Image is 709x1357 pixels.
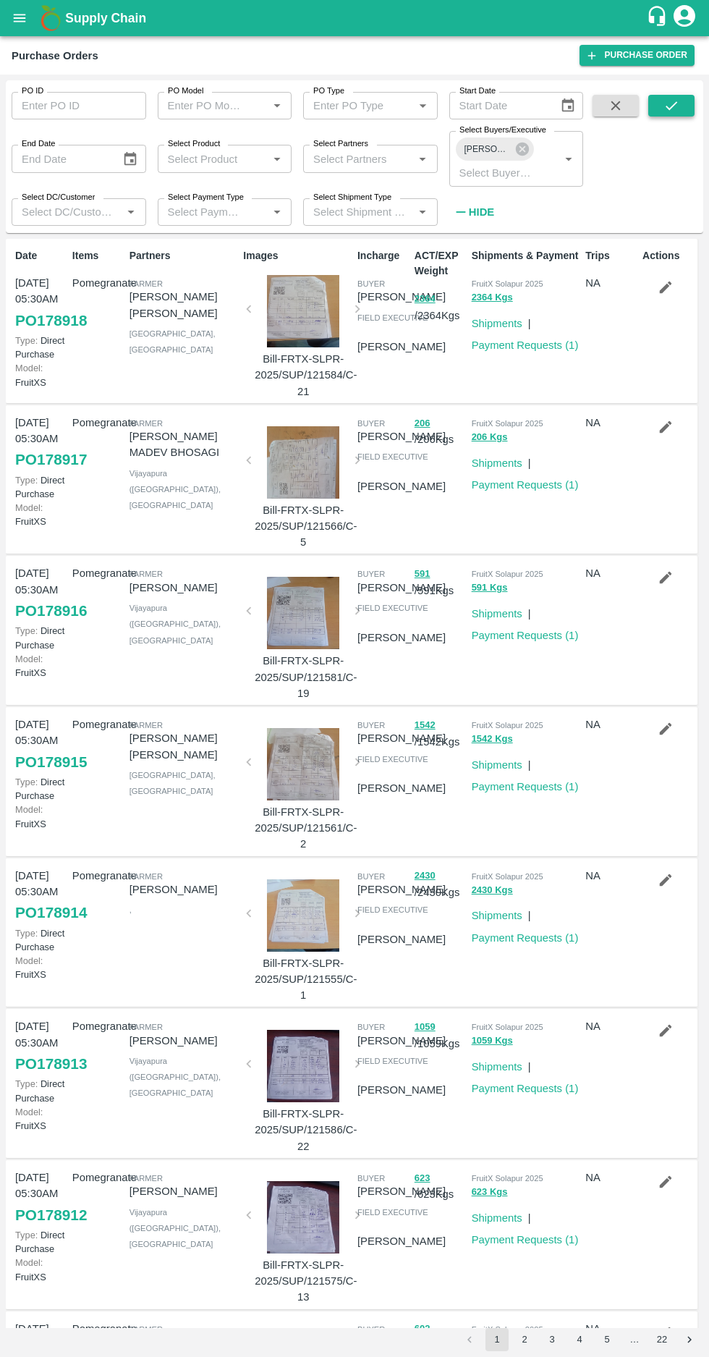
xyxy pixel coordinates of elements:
[472,248,580,263] p: Shipments & Payment
[15,654,43,664] span: Model:
[15,308,87,334] a: PO178918
[415,290,466,324] p: / 2364 Kgs
[472,570,543,578] span: FruitX Solapur 2025
[15,1202,87,1228] a: PO178912
[472,419,543,428] span: FruitX Solapur 2025
[72,1018,124,1034] p: Pomegranate
[15,926,67,954] p: Direct Purchase
[15,928,38,939] span: Type:
[585,1321,637,1337] p: NA
[313,85,344,97] label: PO Type
[72,415,124,431] p: Pomegranate
[357,882,446,897] p: [PERSON_NAME]
[130,289,238,321] p: [PERSON_NAME] [PERSON_NAME]
[472,1325,543,1334] span: FruitX Solapur 2025
[15,1078,38,1089] span: Type:
[472,781,579,792] a: Payment Requests (1)
[357,1057,428,1065] span: field executive
[559,150,578,169] button: Open
[415,716,466,750] p: / 1542 Kgs
[130,428,238,461] p: [PERSON_NAME] MADEV BHOSAGI
[130,469,221,510] span: Vijayapura ([GEOGRAPHIC_DATA]) , [GEOGRAPHIC_DATA]
[357,730,446,746] p: [PERSON_NAME]
[413,203,432,221] button: Open
[415,415,430,432] button: 206
[116,145,144,173] button: Choose date
[15,361,67,389] p: FruitXS
[472,318,522,329] a: Shipments
[522,600,531,622] div: |
[357,872,385,881] span: buyer
[472,1184,508,1201] button: 623 Kgs
[585,248,637,263] p: Trips
[15,1107,43,1117] span: Model:
[357,1082,446,1098] p: [PERSON_NAME]
[130,1325,163,1334] span: Farmer
[130,604,221,645] span: Vijayapura ([GEOGRAPHIC_DATA]) , [GEOGRAPHIC_DATA]
[16,203,118,221] input: Select DC/Customer
[357,313,428,322] span: field executive
[15,1105,67,1133] p: FruitXS
[472,721,543,730] span: FruitX Solapur 2025
[585,868,637,884] p: NA
[307,203,409,221] input: Select Shipment Type
[579,45,695,66] a: Purchase Order
[72,565,124,581] p: Pomegranate
[255,955,352,1004] p: Bill-FRTX-SLPR-2025/SUP/121555/C-1
[642,248,694,263] p: Actions
[12,46,98,65] div: Purchase Orders
[15,475,38,486] span: Type:
[15,598,87,624] a: PO178916
[72,716,124,732] p: Pomegranate
[646,5,671,31] div: customer-support
[522,751,531,773] div: |
[65,11,146,25] b: Supply Chain
[472,1023,543,1031] span: FruitX Solapur 2025
[415,717,436,734] button: 1542
[255,351,352,400] p: Bill-FRTX-SLPR-2025/SUP/121584/C-21
[15,1321,67,1353] p: [DATE] 05:30AM
[522,1053,531,1075] div: |
[472,1033,513,1049] button: 1059 Kgs
[585,415,637,431] p: NA
[130,570,163,578] span: Farmer
[22,138,55,150] label: End Date
[15,1077,67,1104] p: Direct Purchase
[357,580,446,596] p: [PERSON_NAME]
[357,630,446,646] p: [PERSON_NAME]
[585,565,637,581] p: NA
[15,624,67,651] p: Direct Purchase
[415,565,466,599] p: / 591 Kgs
[415,868,436,884] button: 2430
[413,150,432,169] button: Open
[472,630,579,641] a: Payment Requests (1)
[130,1023,163,1031] span: Farmer
[130,329,216,354] span: [GEOGRAPHIC_DATA] , [GEOGRAPHIC_DATA]
[568,1328,591,1351] button: Go to page 4
[415,1170,430,1187] button: 623
[357,570,385,578] span: buyer
[357,1183,446,1199] p: [PERSON_NAME]
[15,502,43,513] span: Model:
[472,882,513,899] button: 2430 Kgs
[585,1170,637,1185] p: NA
[357,279,385,288] span: buyer
[15,473,67,501] p: Direct Purchase
[130,721,163,730] span: Farmer
[522,449,531,471] div: |
[472,1234,579,1246] a: Payment Requests (1)
[678,1328,701,1351] button: Go to next page
[357,721,385,730] span: buyer
[72,1321,124,1337] p: Pomegranate
[15,775,67,803] p: Direct Purchase
[456,138,535,161] div: [PERSON_NAME] [PERSON_NAME]
[168,85,204,97] label: PO Model
[72,275,124,291] p: Pomegranate
[454,163,537,182] input: Select Buyers/Executive
[162,149,264,168] input: Select Product
[130,905,132,914] span: ,
[357,755,428,764] span: field executive
[168,138,220,150] label: Select Product
[449,200,498,224] button: Hide
[15,1051,87,1077] a: PO178913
